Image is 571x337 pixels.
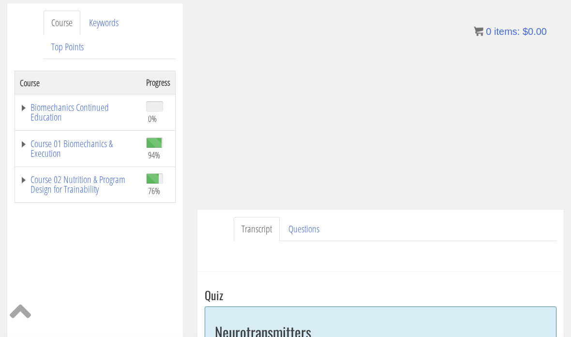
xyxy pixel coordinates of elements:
[20,103,136,123] a: Biomechanics Continued Education
[474,26,547,37] a: 0 items: $0.00
[148,114,157,124] span: 0%
[81,11,126,36] a: Keywords
[148,150,160,161] span: 94%
[20,175,136,195] a: Course 02 Nutrition & Program Design for Trainability
[20,139,136,159] a: Course 01 Biomechanics & Execution
[523,26,528,37] span: $
[205,289,556,302] h3: Quiz
[474,27,483,36] img: icon11.png
[281,217,327,242] a: Questions
[44,35,91,60] a: Top Points
[15,72,142,95] th: Course
[141,72,176,95] th: Progress
[44,11,80,36] a: Course
[234,217,280,242] a: Transcript
[486,26,491,37] span: 0
[523,26,547,37] bdi: 0.00
[494,26,520,37] span: items:
[148,186,160,197] span: 76%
